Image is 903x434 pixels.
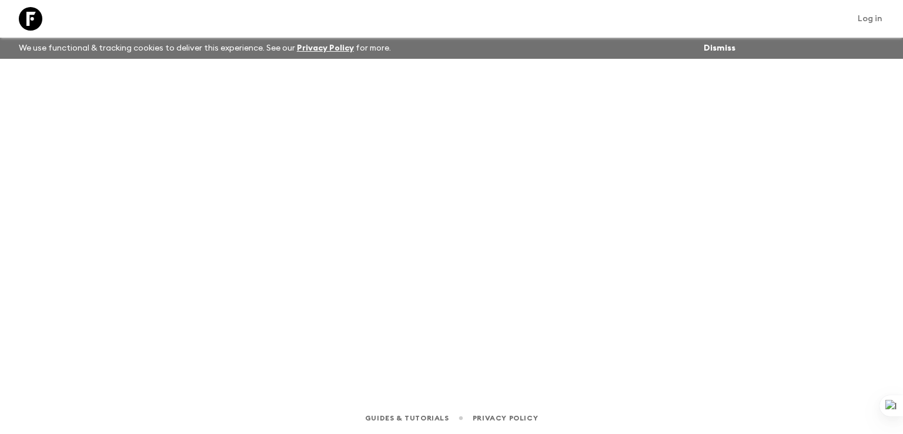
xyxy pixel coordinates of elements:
a: Privacy Policy [297,44,354,52]
a: Privacy Policy [473,412,538,425]
button: Dismiss [701,40,738,56]
a: Log in [851,11,889,27]
p: We use functional & tracking cookies to deliver this experience. See our for more. [14,38,396,59]
a: Guides & Tutorials [365,412,449,425]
